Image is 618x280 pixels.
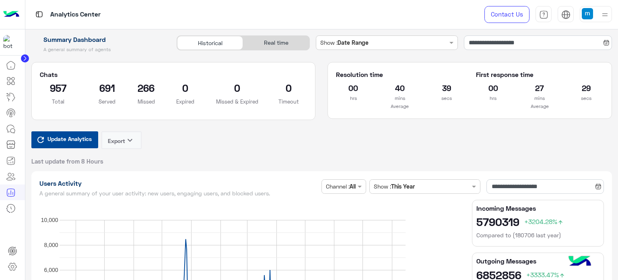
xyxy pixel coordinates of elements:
[524,218,564,225] span: +3204.28%
[522,81,557,94] h2: 27
[569,94,604,102] p: secs
[89,81,126,94] h2: 691
[336,102,463,110] p: Average
[138,81,155,94] h2: 266
[569,81,604,94] h2: 29
[526,271,565,278] span: +3333.47%
[31,46,168,53] h5: A general summary of agents
[336,94,371,102] p: hrs
[522,94,557,102] p: mins
[31,35,168,44] h1: Summary Dashboard
[3,35,18,50] img: 1403182699927242
[31,157,103,165] span: Last update from 8 Hours
[40,97,77,106] p: Total
[44,242,58,248] text: 8,000
[536,6,552,23] a: tab
[270,81,307,94] h2: 0
[167,81,204,94] h2: 0
[45,133,94,144] span: Update Analytics
[429,81,464,94] h2: 39
[216,81,258,94] h2: 0
[39,179,319,187] h1: Users Activity
[3,6,19,23] img: Logo
[40,81,77,94] h2: 957
[89,97,126,106] p: Served
[600,10,610,20] img: profile
[336,71,463,79] h5: Resolution time
[243,36,309,50] div: Real time
[40,71,307,79] h5: Chats
[484,6,529,23] a: Contact Us
[383,94,417,102] p: mins
[31,131,98,148] button: Update Analytics
[44,267,58,273] text: 6,000
[383,81,417,94] h2: 40
[167,97,204,106] p: Expired
[39,190,319,197] h5: A general summary of your user activity: new users, engaging users, and blocked users.
[476,215,599,228] h2: 5790319
[476,81,511,94] h2: 00
[270,97,307,106] p: Timeout
[177,36,243,50] div: Historical
[41,217,58,223] text: 10,000
[429,94,464,102] p: secs
[476,102,604,110] p: Average
[561,10,571,19] img: tab
[476,204,599,212] h5: Incoming Messages
[566,248,594,276] img: hulul-logo.png
[50,9,101,20] p: Analytics Center
[476,231,599,239] h6: Compared to (180706 last year)
[34,9,44,19] img: tab
[216,97,258,106] p: Missed & Expired
[476,257,599,265] h5: Outgoing Messages
[101,131,142,149] button: Exportkeyboard_arrow_down
[336,81,371,94] h2: 00
[476,94,511,102] p: hrs
[138,97,155,106] p: Missed
[539,10,548,19] img: tab
[582,8,593,19] img: userImage
[476,71,604,79] h5: First response time
[125,135,135,145] i: keyboard_arrow_down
